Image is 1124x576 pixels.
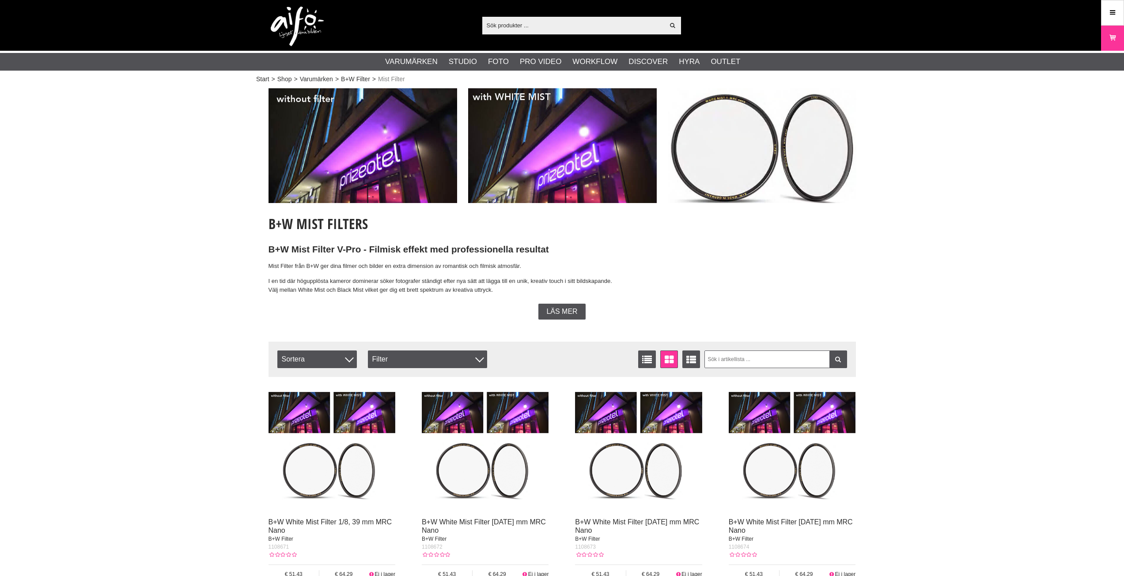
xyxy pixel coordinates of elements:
[575,551,603,559] div: Kundbetyg: 0
[575,536,600,542] span: B+W Filter
[271,7,324,46] img: logo.png
[575,544,596,550] span: 1108673
[729,551,757,559] div: Kundbetyg: 0
[682,350,700,368] a: Utökad listvisning
[482,19,665,32] input: Sök produkter ...
[368,350,487,368] div: Filter
[422,386,549,513] img: B+W White Mist Filter 1/8, 43 mm MRC Nano
[372,75,376,84] span: >
[277,75,292,84] a: Shop
[729,544,749,550] span: 1108674
[422,518,546,534] a: B+W White Mist Filter [DATE] mm MRC Nano
[422,551,450,559] div: Kundbetyg: 0
[829,350,847,368] a: Filtrera
[378,75,405,84] span: Mist Filter
[269,518,392,534] a: B+W White Mist Filter 1/8, 39 mm MRC Nano
[300,75,333,84] a: Varumärken
[660,350,678,368] a: Fönstervisning
[269,386,396,513] img: B+W White Mist Filter 1/8, 39 mm MRC Nano
[269,243,856,256] h2: B+W Mist Filter V-Pro - Filmisk effekt med professionella resultat
[679,56,700,68] a: Hyra
[488,56,509,68] a: Foto
[269,551,297,559] div: Kundbetyg: 0
[256,75,269,84] a: Start
[294,75,297,84] span: >
[704,350,847,368] input: Sök i artikellista ...
[272,75,275,84] span: >
[546,308,577,316] span: Läs mer
[638,350,656,368] a: Listvisning
[711,56,740,68] a: Outlet
[277,350,357,368] span: Sortera
[449,56,477,68] a: Studio
[269,88,457,203] img: Annons:001 ban-bwf-mist-001.jpg
[269,262,856,271] p: Mist Filter från B+W ger dina filmer och bilder en extra dimension av romantisk och filmisk atmos...
[269,544,289,550] span: 1108671
[422,536,447,542] span: B+W Filter
[385,56,438,68] a: Varumärken
[729,536,753,542] span: B+W Filter
[729,518,853,534] a: B+W White Mist Filter [DATE] mm MRC Nano
[572,56,617,68] a: Workflow
[269,536,293,542] span: B+W Filter
[575,518,699,534] a: B+W White Mist Filter [DATE] mm MRC Nano
[341,75,370,84] a: B+W Filter
[468,88,657,203] img: Annons:002 ban-bwf-mist-002.jpg
[269,214,856,233] h1: B+W Mist Filters
[575,386,702,513] img: B+W White Mist Filter 1/8, 46 mm MRC Nano
[269,277,856,295] p: I en tid där högupplösta kameror dominerar söker fotografer ständigt efter nya sätt att lägga til...
[628,56,668,68] a: Discover
[335,75,339,84] span: >
[729,386,856,513] img: B+W White Mist Filter 1/8, 49 mm MRC Nano
[668,88,856,203] img: Annons:003 ban-bwf-mist-003.jpg
[520,56,561,68] a: Pro Video
[422,544,443,550] span: 1108672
